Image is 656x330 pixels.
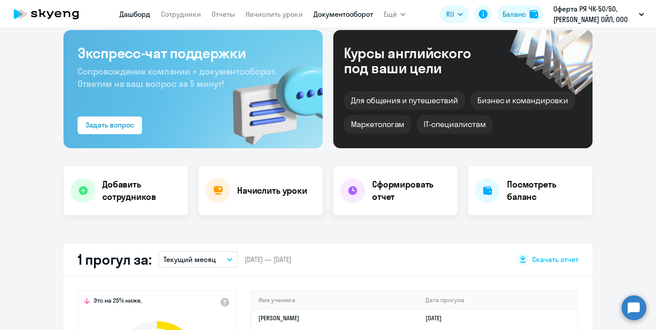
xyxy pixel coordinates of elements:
[251,291,418,309] th: Имя ученика
[93,296,142,307] span: Это на 25% ниже,
[440,5,469,23] button: RU
[78,251,151,268] h2: 1 прогул за:
[418,291,578,309] th: Дата прогула
[417,115,492,134] div: IT-специалистам
[158,251,238,268] button: Текущий месяц
[78,66,277,89] span: Сопровождение компании + документооборот. Ответим на ваш вопрос за 5 минут!
[245,255,291,264] span: [DATE] — [DATE]
[446,9,454,19] span: RU
[313,10,373,19] a: Документооборот
[258,314,299,322] a: [PERSON_NAME]
[470,91,575,110] div: Бизнес и командировки
[507,178,585,203] h4: Посмотреть баланс
[497,5,544,23] button: Балансbalance
[78,44,309,62] h3: Экспресс-чат поддержки
[344,91,465,110] div: Для общения и путешествий
[529,10,538,19] img: balance
[119,10,150,19] a: Дашборд
[164,254,216,265] p: Текущий месяц
[86,120,134,130] div: Задать вопрос
[532,255,578,264] span: Скачать отчет
[384,9,397,19] span: Ещё
[372,178,451,203] h4: Сформировать отчет
[212,10,235,19] a: Отчеты
[344,115,411,134] div: Маркетологам
[102,178,181,203] h4: Добавить сотрудников
[549,4,649,25] button: Оферта РЯ ЧК-50/50, [PERSON_NAME] ОЙЛ, ООО
[384,5,406,23] button: Ещё
[237,184,307,197] h4: Начислить уроки
[220,49,323,148] img: bg-img
[503,9,526,19] div: Баланс
[425,314,449,322] a: [DATE]
[344,45,495,75] div: Курсы английского под ваши цели
[78,116,142,134] button: Задать вопрос
[246,10,303,19] a: Начислить уроки
[553,4,635,25] p: Оферта РЯ ЧК-50/50, [PERSON_NAME] ОЙЛ, ООО
[161,10,201,19] a: Сотрудники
